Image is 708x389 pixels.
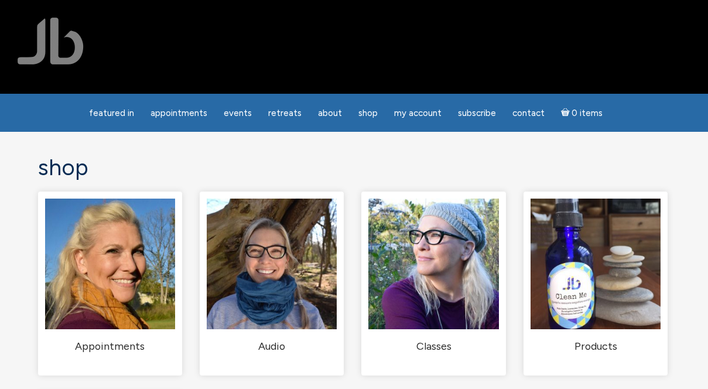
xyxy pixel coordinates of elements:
[311,102,349,125] a: About
[368,339,498,353] h2: Classes
[18,18,84,64] img: Jamie Butler. The Everyday Medium
[451,102,503,125] a: Subscribe
[368,199,498,353] a: Visit product category Classes
[207,199,337,329] img: Audio
[531,199,661,353] a: Visit product category Products
[531,199,661,329] img: Products
[207,339,337,353] h2: Audio
[458,108,496,118] span: Subscribe
[45,199,175,329] img: Appointments
[89,108,134,118] span: featured in
[554,101,610,125] a: Cart0 items
[217,102,259,125] a: Events
[358,108,378,118] span: Shop
[531,339,661,353] h2: Products
[207,199,337,353] a: Visit product category Audio
[143,102,214,125] a: Appointments
[561,108,572,118] i: Cart
[505,102,552,125] a: Contact
[394,108,442,118] span: My Account
[318,108,342,118] span: About
[45,199,175,353] a: Visit product category Appointments
[45,339,175,353] h2: Appointments
[351,102,385,125] a: Shop
[82,102,141,125] a: featured in
[268,108,302,118] span: Retreats
[151,108,207,118] span: Appointments
[261,102,309,125] a: Retreats
[572,109,603,118] span: 0 items
[387,102,449,125] a: My Account
[512,108,545,118] span: Contact
[38,155,671,180] h1: Shop
[368,199,498,329] img: Classes
[224,108,252,118] span: Events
